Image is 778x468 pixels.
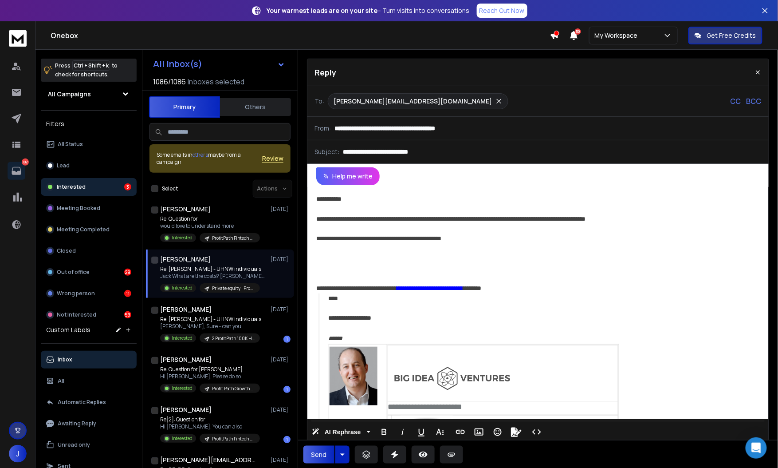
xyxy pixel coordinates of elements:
[41,263,137,281] button: Out of office29
[160,416,260,423] p: Re[2]: Question for
[575,28,581,35] span: 50
[212,335,255,342] p: 2 ProfitPath 100K HNW Individuals offer
[394,423,411,441] button: Italic (Ctrl+I)
[162,185,178,192] label: Select
[9,445,27,463] button: J
[124,269,131,276] div: 29
[262,154,283,163] button: Review
[303,446,334,464] button: Send
[160,205,211,214] h1: [PERSON_NAME]
[310,423,372,441] button: AI Rephrase
[41,135,137,153] button: All Status
[283,436,291,443] div: 1
[160,255,211,264] h1: [PERSON_NAME]
[57,162,70,169] p: Lead
[707,31,756,40] p: Get Free Credits
[172,435,193,442] p: Interested
[160,373,260,380] p: Hi [PERSON_NAME], Please do so
[58,377,64,385] p: All
[271,406,291,413] p: [DATE]
[57,311,96,318] p: Not Interested
[41,306,137,324] button: Not Interested59
[314,97,324,106] p: To:
[41,178,137,196] button: Interested3
[124,183,131,190] div: 3
[55,61,118,79] p: Press to check for shortcuts.
[212,436,255,442] p: ProfitPath Fintech pitchbook (Financing clone)
[160,405,212,414] h1: [PERSON_NAME]
[157,151,262,166] div: Some emails in maybe from a campaign
[413,423,430,441] button: Underline (Ctrl+U)
[41,393,137,411] button: Automatic Replies
[212,385,255,392] p: Profit Path Growth Folk Campaign Copied
[41,285,137,302] button: Wrong person11
[57,269,90,276] p: Out of office
[41,157,137,175] button: Lead
[193,151,208,159] span: others
[41,415,137,432] button: Awaiting Reply
[314,147,339,156] p: Subject:
[595,31,641,40] p: My Workspace
[160,305,212,314] h1: [PERSON_NAME]
[146,55,292,73] button: All Inbox(s)
[479,6,525,15] p: Reach Out Now
[376,423,393,441] button: Bold (Ctrl+B)
[172,385,193,392] p: Interested
[316,167,380,185] button: Help me write
[149,96,220,118] button: Primary
[160,273,267,280] p: Jack What are the costs? [PERSON_NAME] photo-logo [https://[DOMAIN_NAME]/p/92447]https://[DOMAIN_...
[8,162,25,180] a: 102
[432,423,448,441] button: More Text
[58,399,106,406] p: Automatic Replies
[747,96,762,107] p: BCC
[528,423,545,441] button: Code View
[508,423,525,441] button: Signature
[477,4,527,18] a: Reach Out Now
[22,159,29,166] p: 102
[58,141,83,148] p: All Status
[452,423,469,441] button: Insert Link (Ctrl+K)
[57,247,76,254] p: Closed
[160,456,258,464] h1: [PERSON_NAME][EMAIL_ADDRESS][DOMAIN_NAME]
[188,76,244,87] h3: Inboxes selected
[172,335,193,341] p: Interested
[153,76,186,87] span: 1086 / 1086
[48,90,91,99] h1: All Campaigns
[172,285,193,291] p: Interested
[271,206,291,213] p: [DATE]
[323,428,363,436] span: AI Rephrase
[57,205,100,212] p: Meeting Booked
[51,30,550,41] h1: Onebox
[160,366,260,373] p: Re: Question for [PERSON_NAME]
[160,215,260,222] p: Re: Question for
[58,420,96,427] p: Awaiting Reply
[314,66,336,79] p: Reply
[57,290,95,297] p: Wrong person
[160,316,261,323] p: Re: [PERSON_NAME] - UHNW individuals
[731,96,741,107] p: CC
[41,436,137,454] button: Unread only
[160,222,260,230] p: would love to understand more
[283,336,291,343] div: 1
[58,441,90,448] p: Unread only
[314,124,331,133] p: From:
[58,356,72,363] p: Inbox
[41,351,137,369] button: Inbox
[41,118,137,130] h3: Filters
[57,226,110,233] p: Meeting Completed
[9,30,27,47] img: logo
[153,59,202,68] h1: All Inbox(s)
[160,323,261,330] p: [PERSON_NAME], Sure -- can you
[220,97,291,117] button: Others
[57,183,86,190] p: Interested
[471,423,487,441] button: Insert Image (Ctrl+P)
[124,290,131,297] div: 11
[271,256,291,263] p: [DATE]
[267,6,378,15] strong: Your warmest leads are on your site
[212,285,255,292] p: Private equity | ProfitPath 100K HNW Individuals offer
[160,423,260,430] p: Hi [PERSON_NAME], You can also
[172,234,193,241] p: Interested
